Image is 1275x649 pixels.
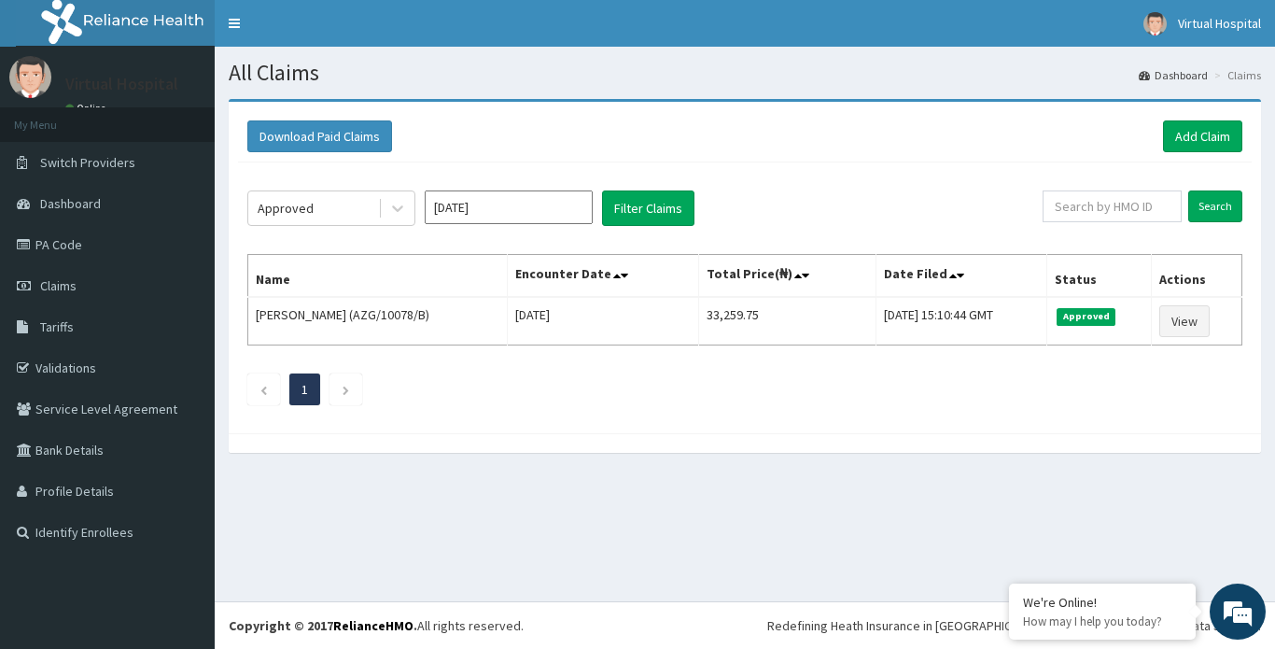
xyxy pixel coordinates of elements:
[229,61,1261,85] h1: All Claims
[301,381,308,398] a: Page 1 is your current page
[876,255,1046,298] th: Date Filed
[248,297,508,346] td: [PERSON_NAME] (AZG/10078/B)
[65,76,178,92] p: Virtual Hospital
[258,199,314,218] div: Approved
[40,318,74,335] span: Tariffs
[602,190,694,226] button: Filter Claims
[40,277,77,294] span: Claims
[698,297,876,346] td: 33,259.75
[876,297,1046,346] td: [DATE] 15:10:44 GMT
[229,617,417,634] strong: Copyright © 2017 .
[698,255,876,298] th: Total Price(₦)
[215,601,1275,649] footer: All rights reserved.
[1023,614,1182,629] p: How may I help you today?
[507,297,698,346] td: [DATE]
[507,255,698,298] th: Encounter Date
[333,617,413,634] a: RelianceHMO
[1210,67,1261,83] li: Claims
[1178,15,1261,32] span: Virtual Hospital
[40,154,135,171] span: Switch Providers
[1151,255,1241,298] th: Actions
[248,255,508,298] th: Name
[9,56,51,98] img: User Image
[1163,120,1242,152] a: Add Claim
[1047,255,1152,298] th: Status
[1143,12,1167,35] img: User Image
[342,381,350,398] a: Next page
[65,102,110,115] a: Online
[40,195,101,212] span: Dashboard
[259,381,268,398] a: Previous page
[767,616,1261,635] div: Redefining Heath Insurance in [GEOGRAPHIC_DATA] using Telemedicine and Data Science!
[1057,308,1115,325] span: Approved
[247,120,392,152] button: Download Paid Claims
[1023,594,1182,611] div: We're Online!
[1139,67,1208,83] a: Dashboard
[1043,190,1182,222] input: Search by HMO ID
[425,190,593,224] input: Select Month and Year
[1188,190,1242,222] input: Search
[1159,305,1210,337] a: View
